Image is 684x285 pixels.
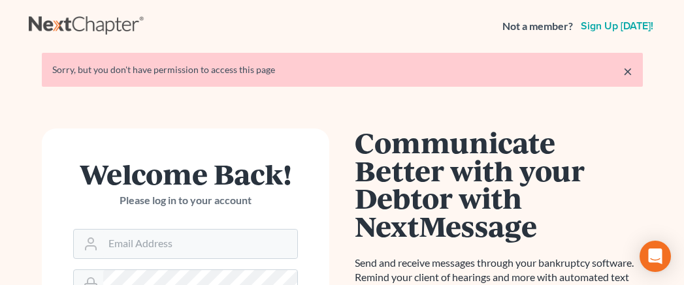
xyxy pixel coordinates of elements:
[578,21,656,31] a: Sign up [DATE]!
[640,241,671,272] div: Open Intercom Messenger
[103,230,297,258] input: Email Address
[355,128,643,240] h1: Communicate Better with your Debtor with NextMessage
[623,63,632,79] a: ×
[73,193,298,208] p: Please log in to your account
[52,63,632,76] div: Sorry, but you don't have permission to access this page
[73,160,298,188] h1: Welcome Back!
[502,19,573,34] strong: Not a member?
